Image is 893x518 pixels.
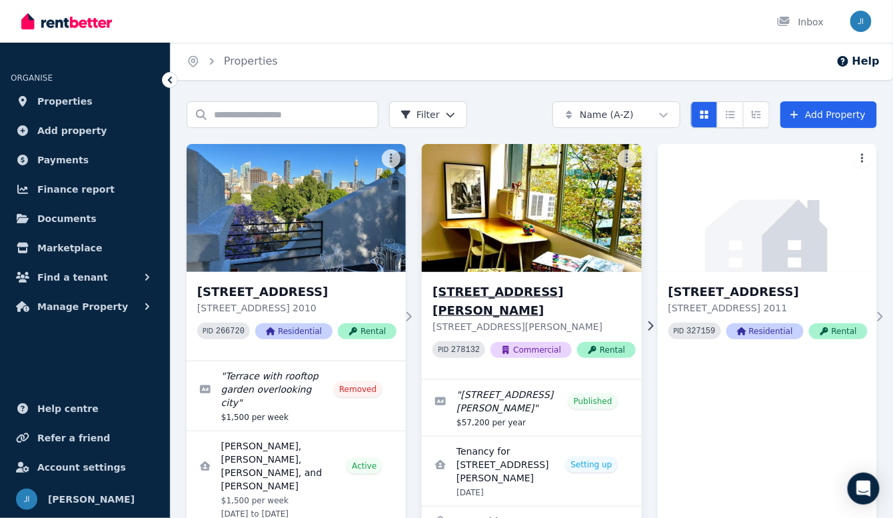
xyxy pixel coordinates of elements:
span: Marketplace [37,240,102,256]
img: 86 Thomson Street, Darlinghurst [187,144,406,272]
button: Compact list view [717,101,744,128]
img: 501/1 Boomerang Place, Woolloomooloo [658,144,877,272]
a: 86 Thomson Street, Darlinghurst[STREET_ADDRESS][STREET_ADDRESS] 2010PID 266720ResidentialRental [187,144,406,361]
span: Manage Property [37,299,128,315]
a: Finance report [11,176,159,203]
span: ORGANISE [11,73,53,83]
button: Help [836,53,880,69]
span: Finance report [37,181,115,197]
small: PID [203,327,213,335]
h3: [STREET_ADDRESS] [197,283,397,301]
a: Properties [11,88,159,115]
span: Account settings [37,459,126,475]
span: Documents [37,211,97,227]
h3: [STREET_ADDRESS] [668,283,868,301]
a: Properties [224,55,278,67]
button: Card view [691,101,718,128]
a: Marketplace [11,235,159,261]
button: Filter [389,101,467,128]
small: PID [438,346,448,353]
span: Rental [338,323,397,339]
button: Manage Property [11,293,159,320]
a: Payments [11,147,159,173]
a: 107 Walker Street, North Sydney[STREET_ADDRESS][PERSON_NAME][STREET_ADDRESS][PERSON_NAME]PID 2781... [422,144,641,379]
span: Rental [809,323,868,339]
img: 107 Walker Street, North Sydney [417,141,647,275]
small: PID [674,327,684,335]
div: Inbox [777,15,824,29]
a: Add Property [780,101,877,128]
span: Refer a friend [37,430,110,446]
span: Help centre [37,401,99,417]
div: View options [691,101,770,128]
a: Refer a friend [11,425,159,451]
a: Help centre [11,395,159,422]
h3: [STREET_ADDRESS][PERSON_NAME] [433,283,636,320]
button: More options [382,149,401,168]
span: Residential [255,323,333,339]
span: Filter [401,108,440,121]
button: More options [618,149,636,168]
button: More options [853,149,872,168]
a: Edit listing: Terrace with rooftop garden overlooking city [187,361,406,431]
code: 327159 [687,327,716,336]
a: View details for Tenancy for 107 Walker Street, North Sydney [422,437,641,506]
span: Rental [577,342,636,358]
button: Expanded list view [743,101,770,128]
img: Josephine Inge [16,489,37,510]
a: Add property [11,117,159,144]
span: Residential [726,323,804,339]
p: [STREET_ADDRESS][PERSON_NAME] [433,320,636,333]
span: Name (A-Z) [580,108,634,121]
span: Commercial [490,342,572,358]
nav: Breadcrumb [171,43,294,80]
span: Find a tenant [37,269,108,285]
span: Add property [37,123,107,139]
a: Edit listing: 403 & 404, 107 Walker Street, North Sydney, NSW 2060 [422,380,641,436]
button: Find a tenant [11,264,159,291]
code: 266720 [216,327,245,336]
a: Documents [11,205,159,232]
a: 501/1 Boomerang Place, Woolloomooloo[STREET_ADDRESS][STREET_ADDRESS] 2011PID 327159ResidentialRental [658,144,877,361]
a: Account settings [11,454,159,481]
p: [STREET_ADDRESS] 2011 [668,301,868,315]
p: [STREET_ADDRESS] 2010 [197,301,397,315]
button: Name (A-Z) [552,101,680,128]
img: RentBetter [21,11,112,31]
div: Open Intercom Messenger [848,473,880,505]
span: Payments [37,152,89,168]
img: Josephine Inge [850,11,872,32]
span: Properties [37,93,93,109]
code: 278132 [451,345,480,355]
span: [PERSON_NAME] [48,491,135,507]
